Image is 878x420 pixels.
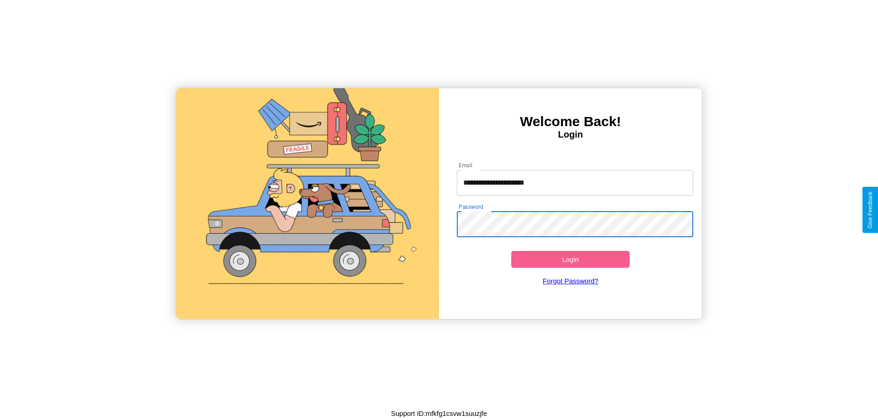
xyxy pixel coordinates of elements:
[176,88,439,319] img: gif
[511,251,630,268] button: Login
[459,203,483,211] label: Password
[452,268,689,294] a: Forgot Password?
[391,407,487,420] p: Support ID: mfkfg1csvw1suuzjfe
[867,191,873,229] div: Give Feedback
[439,114,702,129] h3: Welcome Back!
[459,161,473,169] label: Email
[439,129,702,140] h4: Login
